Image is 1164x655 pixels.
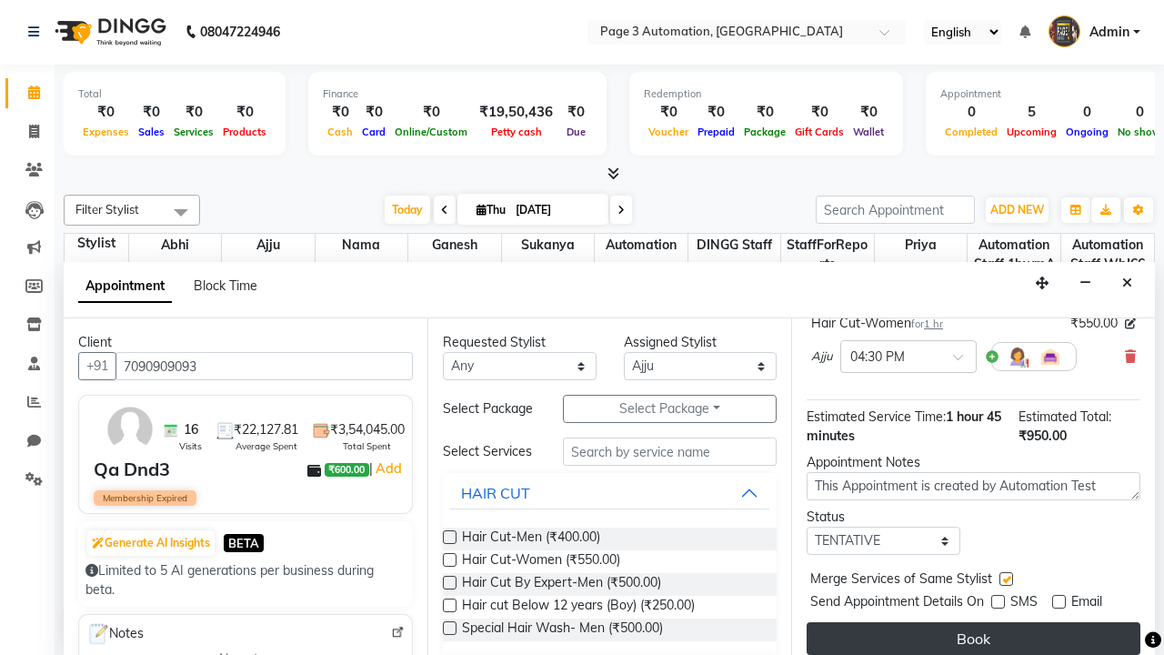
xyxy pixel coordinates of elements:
[194,277,257,294] span: Block Time
[968,234,1060,276] span: Automation Staff 1bwmA
[563,438,777,466] input: Search by service name
[86,622,144,646] span: Notes
[811,348,833,366] span: Ajju
[911,317,943,330] small: for
[224,534,264,551] span: BETA
[169,102,218,123] div: ₹0
[510,196,601,224] input: 2025-10-02
[115,352,413,380] input: Search by Name/Mobile/Email/Code
[1010,592,1038,615] span: SMS
[373,458,405,479] a: Add
[200,6,280,57] b: 08047224946
[129,234,222,257] span: Abhi
[462,550,620,573] span: Hair Cut-Women (₹550.00)
[323,102,357,123] div: ₹0
[134,102,169,123] div: ₹0
[429,399,549,418] div: Select Package
[78,126,134,138] span: Expenses
[429,442,549,461] div: Select Services
[78,86,271,102] div: Total
[990,203,1044,217] span: ADD NEW
[781,234,874,276] span: StaffForReports
[644,126,693,138] span: Voucher
[462,596,695,619] span: Hair cut Below 12 years (Boy) (₹250.00)
[462,528,600,550] span: Hair Cut-Men (₹400.00)
[169,126,218,138] span: Services
[408,234,501,257] span: Ganesh
[65,234,128,253] div: Stylist
[693,102,739,123] div: ₹0
[1018,408,1111,425] span: Estimated Total:
[560,102,592,123] div: ₹0
[1061,234,1154,276] span: Automation Staff WhJ66
[810,592,984,615] span: Send Appointment Details On
[1125,318,1136,329] i: Edit price
[1114,269,1140,297] button: Close
[357,126,390,138] span: Card
[562,126,590,138] span: Due
[644,102,693,123] div: ₹0
[218,126,271,138] span: Products
[807,408,946,425] span: Estimated Service Time:
[87,530,215,556] button: Generate AI Insights
[218,102,271,123] div: ₹0
[390,102,472,123] div: ₹0
[848,102,888,123] div: ₹0
[78,270,172,303] span: Appointment
[316,234,408,257] span: Nama
[323,86,592,102] div: Finance
[1002,102,1061,123] div: 5
[450,477,769,509] button: HAIR CUT
[940,126,1002,138] span: Completed
[563,395,777,423] button: Select Package
[357,102,390,123] div: ₹0
[986,197,1049,223] button: ADD NEW
[810,569,992,592] span: Merge Services of Same Stylist
[875,234,968,257] span: Priya
[940,102,1002,123] div: 0
[1061,102,1113,123] div: 0
[369,458,405,479] span: |
[848,126,888,138] span: Wallet
[78,333,413,352] div: Client
[78,102,134,123] div: ₹0
[472,102,560,123] div: ₹19,50,436
[222,234,315,257] span: Ajju
[94,490,196,506] span: Membership Expired
[1039,346,1061,368] img: Interior.png
[624,333,778,352] div: Assigned Stylist
[595,234,687,257] span: Automation
[1049,15,1080,47] img: Admin
[179,439,202,453] span: Visits
[502,234,595,257] span: Sukanya
[46,6,171,57] img: logo
[807,453,1140,472] div: Appointment Notes
[1007,346,1029,368] img: Hairdresser.png
[811,314,943,333] div: Hair Cut-Women
[85,561,406,600] div: Limited to 5 AI generations per business during beta.
[739,126,790,138] span: Package
[461,482,530,504] div: HAIR CUT
[1002,126,1061,138] span: Upcoming
[104,403,156,456] img: avatar
[807,622,1140,655] button: Book
[325,463,368,478] span: ₹600.00
[790,126,848,138] span: Gift Cards
[807,508,960,527] div: Status
[1070,314,1118,333] span: ₹550.00
[75,202,139,217] span: Filter Stylist
[236,439,297,453] span: Average Spent
[1089,23,1129,42] span: Admin
[816,196,975,224] input: Search Appointment
[330,420,405,439] span: ₹3,54,045.00
[644,86,888,102] div: Redemption
[234,420,298,439] span: ₹22,127.81
[443,333,597,352] div: Requested Stylist
[924,317,943,330] span: 1 hr
[323,126,357,138] span: Cash
[385,196,430,224] span: Today
[688,234,781,257] span: DINGG Staff
[472,203,510,217] span: Thu
[184,420,198,439] span: 16
[94,456,170,483] div: Qa Dnd3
